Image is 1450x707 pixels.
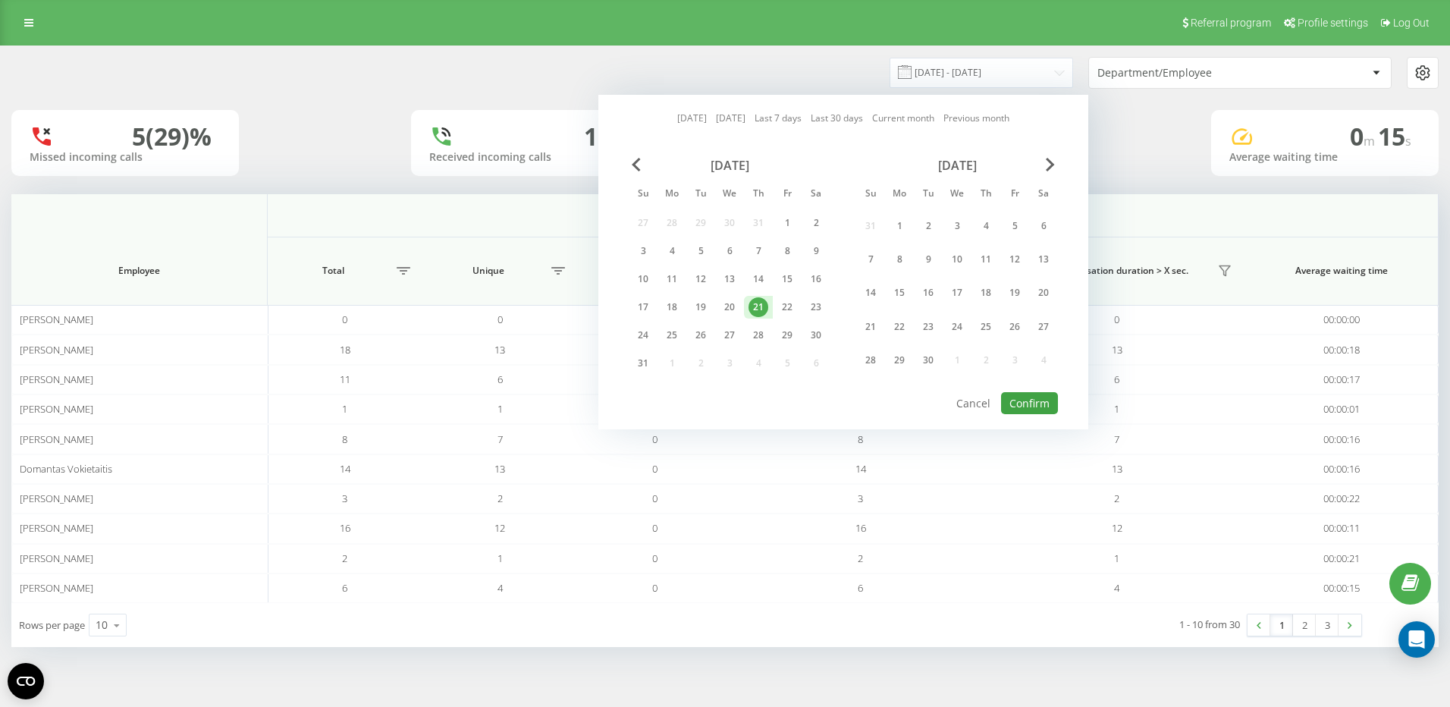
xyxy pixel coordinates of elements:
div: 22 [777,297,797,317]
span: 13 [1112,462,1122,476]
span: [PERSON_NAME] [20,521,93,535]
div: Wed Aug 13, 2025 [715,268,744,291]
div: 26 [691,325,711,345]
span: 2 [858,551,863,565]
span: 0 [342,313,347,326]
div: 11 [976,250,996,269]
div: 25 [662,325,682,345]
button: Confirm [1001,392,1058,414]
td: 00:00:16 [1244,424,1439,454]
span: 1 [1114,551,1119,565]
span: Employee [31,265,247,277]
span: 6 [497,372,503,386]
div: Wed Sep 24, 2025 [943,313,971,341]
div: 16 [918,283,938,303]
span: 16 [340,521,350,535]
abbr: Monday [888,184,911,206]
span: 16 [855,521,866,535]
div: Mon Aug 18, 2025 [658,296,686,319]
abbr: Friday [776,184,799,206]
span: Average waiting time [1261,265,1421,277]
div: Fri Sep 26, 2025 [1000,313,1029,341]
div: Wed Aug 6, 2025 [715,240,744,262]
div: Sun Aug 31, 2025 [629,352,658,375]
td: 00:00:00 [1244,305,1439,335]
span: Unique [430,265,547,277]
div: Thu Sep 4, 2025 [971,212,1000,240]
div: Tue Sep 23, 2025 [914,313,943,341]
span: Unique, conversation duration > Х sec. [996,265,1213,277]
div: Thu Sep 11, 2025 [971,245,1000,273]
span: Log Out [1393,17,1430,29]
div: 16 [806,269,826,289]
div: Thu Sep 18, 2025 [971,279,1000,307]
div: Average waiting time [1229,151,1420,164]
span: 8 [858,432,863,446]
div: Tue Aug 12, 2025 [686,268,715,291]
div: Fri Aug 1, 2025 [773,212,802,234]
div: 13 [720,269,739,289]
span: 0 [652,521,658,535]
div: 22 [890,317,909,337]
abbr: Thursday [975,184,997,206]
div: Sun Aug 10, 2025 [629,268,658,291]
span: 12 [1112,521,1122,535]
div: 14 [861,283,880,303]
div: Mon Sep 15, 2025 [885,279,914,307]
div: 15 [777,269,797,289]
div: 15 [890,283,909,303]
div: 30 [918,350,938,370]
span: 6 [1114,372,1119,386]
div: Sat Sep 6, 2025 [1029,212,1058,240]
abbr: Tuesday [689,184,712,206]
div: Missed incoming calls [30,151,221,164]
div: 5 [691,241,711,261]
div: 12 [691,269,711,289]
span: Previous Month [632,158,641,171]
div: Fri Aug 22, 2025 [773,296,802,319]
div: 10 [633,269,653,289]
div: 4 [976,216,996,236]
div: 7 [861,250,880,269]
td: 00:00:16 [1244,454,1439,484]
div: Sun Sep 21, 2025 [856,313,885,341]
div: 19 [1005,283,1025,303]
div: 1 - 10 from 30 [1179,617,1240,632]
abbr: Tuesday [917,184,940,206]
div: 18 [976,283,996,303]
span: [PERSON_NAME] [20,402,93,416]
div: 26 [1005,317,1025,337]
div: Sat Sep 20, 2025 [1029,279,1058,307]
span: 0 [497,313,503,326]
div: Tue Sep 2, 2025 [914,212,943,240]
span: Referral program [1191,17,1271,29]
div: Fri Aug 8, 2025 [773,240,802,262]
span: [PERSON_NAME] [20,551,93,565]
div: 23 [918,317,938,337]
span: 1 [342,402,347,416]
span: 8 [342,432,347,446]
div: Wed Aug 20, 2025 [715,296,744,319]
span: 2 [497,492,503,505]
div: 31 [633,353,653,373]
div: Mon Sep 8, 2025 [885,245,914,273]
a: 1 [1270,614,1293,636]
div: 19 [691,297,711,317]
abbr: Wednesday [946,184,968,206]
span: 7 [497,432,503,446]
span: New [585,265,702,277]
div: 30 [806,325,826,345]
span: 0 [1350,120,1378,152]
div: 23 [806,297,826,317]
div: 10 [96,617,108,633]
div: Mon Sep 1, 2025 [885,212,914,240]
a: Current month [872,111,934,125]
a: Previous month [943,111,1009,125]
div: 20 [720,297,739,317]
span: 0 [652,551,658,565]
span: 1 [497,402,503,416]
span: 0 [652,432,658,446]
div: 17 [947,283,967,303]
button: Open CMP widget [8,663,44,699]
span: [PERSON_NAME] [20,343,93,357]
